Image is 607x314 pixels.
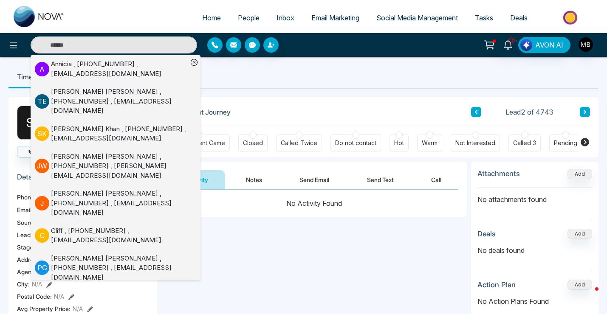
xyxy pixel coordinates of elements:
div: Pending [554,139,577,147]
span: N/A [54,292,64,301]
h3: Deals [477,230,496,238]
img: Lead Flow [520,39,532,51]
a: Inbox [268,10,303,26]
span: Avg Property Price : [17,304,71,313]
span: Address: [17,255,54,264]
button: Call [414,170,458,189]
div: [PERSON_NAME] [PERSON_NAME] , [PHONE_NUMBER] , [EMAIL_ADDRESS][DOMAIN_NAME] [51,189,188,218]
div: Not Interested [455,139,495,147]
span: City : [17,280,30,289]
div: [PERSON_NAME] [PERSON_NAME] , [PHONE_NUMBER] , [EMAIL_ADDRESS][DOMAIN_NAME] [51,254,188,283]
iframe: Intercom live chat [578,285,599,306]
p: T E [35,94,49,109]
img: Market-place.gif [540,8,602,27]
span: Inbox [277,14,294,22]
span: 10+ [508,37,516,45]
span: Phone: [17,193,36,202]
a: Home [194,10,229,26]
p: P G [35,261,49,275]
button: AVON AI [518,37,570,53]
a: Deals [502,10,536,26]
li: Timeline [8,65,52,88]
button: Call [17,146,58,158]
span: Social Media Management [376,14,458,22]
div: Closed [243,139,263,147]
span: Email Marketing [311,14,359,22]
img: Nova CRM Logo [14,6,65,27]
div: Do not contact [335,139,376,147]
span: Tasks [475,14,493,22]
button: Add [567,169,592,179]
div: Called 3 [513,139,536,147]
span: Deals [510,14,528,22]
button: Add [567,280,592,290]
div: No Activity Found [170,198,458,208]
p: J [35,196,49,210]
span: N/A [73,304,83,313]
p: S K [35,126,49,141]
p: C [35,228,49,243]
div: Warm [422,139,438,147]
div: S K [17,106,51,140]
div: [PERSON_NAME] Khan , [PHONE_NUMBER] , [EMAIL_ADDRESS][DOMAIN_NAME] [51,124,188,143]
span: AVON AI [535,40,563,50]
span: N/A [32,280,42,289]
div: [PERSON_NAME] [PERSON_NAME] , [PHONE_NUMBER] , [PERSON_NAME][EMAIL_ADDRESS][DOMAIN_NAME] [51,152,188,181]
button: Add [567,229,592,239]
div: [PERSON_NAME] [PERSON_NAME] , [PHONE_NUMBER] , [EMAIL_ADDRESS][DOMAIN_NAME] [51,87,188,116]
a: People [229,10,268,26]
button: Notes [229,170,279,189]
p: A [35,62,49,76]
span: Email: [17,205,33,214]
span: Source: [17,218,38,227]
span: Add [567,170,592,177]
span: Stage: [17,243,35,252]
a: Social Media Management [368,10,466,26]
span: Postal Code : [17,292,52,301]
p: J W [35,159,49,173]
div: Cliff , [PHONE_NUMBER] , [EMAIL_ADDRESS][DOMAIN_NAME] [51,226,188,245]
span: Agent: [17,267,35,276]
p: No attachments found [477,188,592,205]
img: User Avatar [579,37,593,52]
button: Send Text [350,170,411,189]
a: 10+ [498,37,518,52]
button: Send Email [282,170,346,189]
span: Lead Type: [17,230,48,239]
p: No deals found [477,245,592,255]
h3: Attachments [477,169,520,178]
div: Annicia , [PHONE_NUMBER] , [EMAIL_ADDRESS][DOMAIN_NAME] [51,59,188,78]
h3: Action Plan [477,280,516,289]
span: Lead 2 of 4743 [505,107,553,117]
p: No Action Plans Found [477,296,592,306]
a: Email Marketing [303,10,368,26]
span: Home [202,14,221,22]
a: Tasks [466,10,502,26]
h3: Details [17,173,149,186]
div: Hot [394,139,404,147]
div: Called Twice [281,139,317,147]
span: People [238,14,260,22]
